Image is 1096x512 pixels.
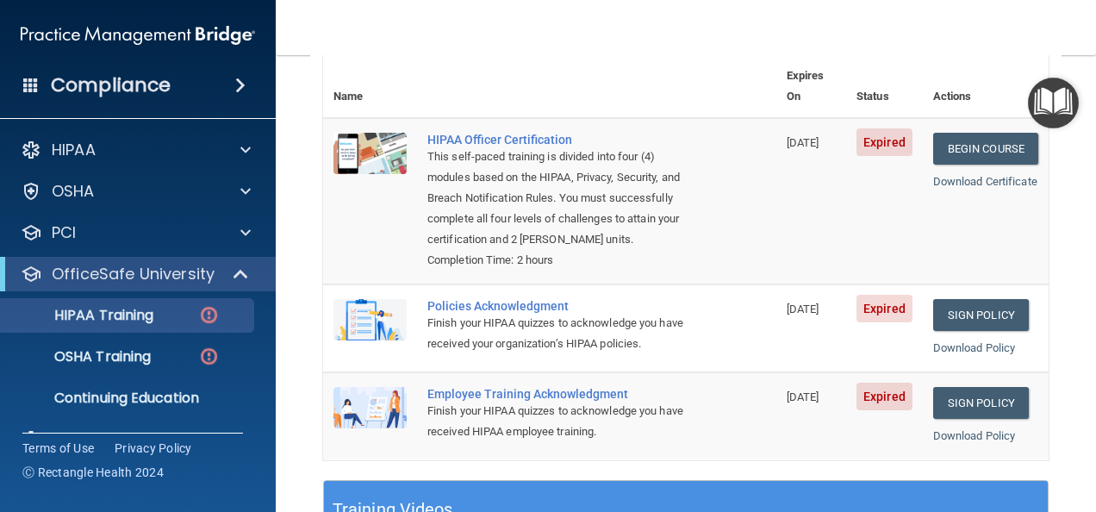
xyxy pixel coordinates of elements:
span: Ⓒ Rectangle Health 2024 [22,464,164,481]
h4: Compliance [51,73,171,97]
a: Terms of Use [22,440,94,457]
span: Expired [856,383,912,410]
div: Employee Training Acknowledgment [427,387,690,401]
a: Settings [21,429,251,450]
div: Finish your HIPAA quizzes to acknowledge you have received your organization’s HIPAA policies. [427,313,690,354]
a: HIPAA Officer Certification [427,133,690,147]
div: Policies Acknowledgment [427,299,690,313]
a: Sign Policy [933,299,1029,331]
button: Open Resource Center [1028,78,1079,128]
span: [DATE] [787,136,819,149]
p: OfficeSafe University [52,264,215,284]
a: Begin Course [933,133,1038,165]
iframe: Drift Widget Chat Controller [1010,393,1075,459]
p: HIPAA [52,140,96,160]
span: [DATE] [787,303,819,315]
div: Completion Time: 2 hours [427,250,690,271]
p: Settings [52,429,115,450]
p: PCI [52,222,76,243]
p: Continuing Education [11,390,246,407]
span: Expired [856,295,912,322]
p: HIPAA Training [11,307,153,324]
a: OfficeSafe University [21,264,250,284]
a: Sign Policy [933,387,1029,419]
div: Finish your HIPAA quizzes to acknowledge you have received HIPAA employee training. [427,401,690,442]
a: OSHA [21,181,251,202]
span: Expired [856,128,912,156]
th: Expires On [776,55,846,118]
img: danger-circle.6113f641.png [198,346,220,367]
img: PMB logo [21,18,255,53]
th: Name [323,55,417,118]
a: PCI [21,222,251,243]
a: HIPAA [21,140,251,160]
a: Download Policy [933,429,1016,442]
th: Actions [923,55,1049,118]
p: OSHA [52,181,95,202]
div: This self-paced training is divided into four (4) modules based on the HIPAA, Privacy, Security, ... [427,147,690,250]
th: Status [846,55,923,118]
span: [DATE] [787,390,819,403]
a: Privacy Policy [115,440,192,457]
a: Download Policy [933,341,1016,354]
a: Download Certificate [933,175,1037,188]
img: danger-circle.6113f641.png [198,304,220,326]
p: OSHA Training [11,348,151,365]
